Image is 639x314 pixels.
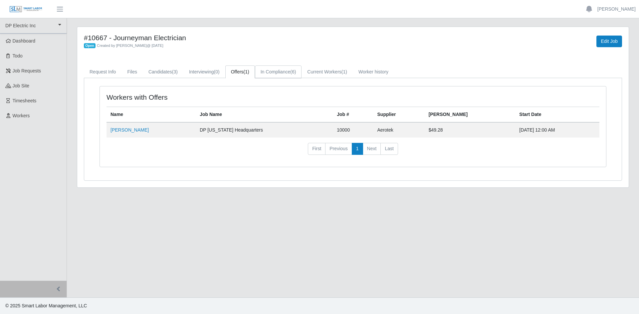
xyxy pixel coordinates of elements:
span: (0) [214,69,220,74]
a: Candidates [143,65,183,78]
h4: Workers with Offers [106,93,306,101]
nav: pagination [106,143,599,160]
span: Workers [13,113,30,118]
a: Worker history [353,65,394,78]
span: Dashboard [13,38,36,44]
td: Aerotek [373,122,425,138]
th: [PERSON_NAME] [425,107,516,123]
span: (3) [172,69,178,74]
th: Supplier [373,107,425,123]
a: Request Info [84,65,121,78]
td: [DATE] 12:00 AM [515,122,599,138]
td: $49.28 [425,122,516,138]
span: (6) [290,69,296,74]
td: 10000 [333,122,373,138]
span: Open [84,43,96,49]
span: (1) [341,69,347,74]
span: Todo [13,53,23,58]
a: Edit Job [596,36,622,47]
a: In Compliance [255,65,302,78]
a: [PERSON_NAME] [597,6,636,13]
a: Offers [225,65,255,78]
a: Interviewing [183,65,225,78]
span: Timesheets [13,98,37,103]
th: Job Name [196,107,333,123]
span: Job Requests [13,68,41,73]
h4: #10667 - Journeyman Electrician [84,34,394,42]
span: © 2025 Smart Labor Management, LLC [5,303,87,308]
span: (1) [244,69,249,74]
td: DP [US_STATE] Headquarters [196,122,333,138]
img: SLM Logo [9,6,43,13]
a: 1 [352,143,363,155]
a: Files [121,65,143,78]
th: Name [106,107,196,123]
span: Created by [PERSON_NAME] @ [DATE] [97,44,163,48]
th: Start Date [515,107,599,123]
span: job site [13,83,30,88]
a: Current Workers [302,65,353,78]
a: [PERSON_NAME] [110,127,149,133]
th: Job # [333,107,373,123]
